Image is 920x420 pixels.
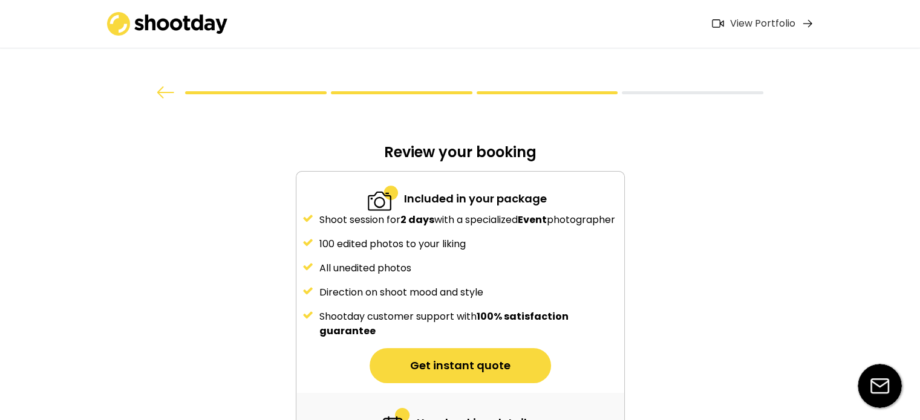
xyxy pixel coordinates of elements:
[319,309,570,338] strong: 100% satisfaction guarantee
[319,285,618,300] div: Direction on shoot mood and style
[404,190,547,207] div: Included in your package
[368,184,398,213] img: 2-specialized.svg
[400,213,434,227] strong: 2 days
[319,237,618,251] div: 100 edited photos to your liking
[858,364,902,408] img: email-icon%20%281%29.svg
[319,261,618,276] div: All unedited photos
[157,86,175,99] img: arrow%20back.svg
[370,348,551,383] button: Get instant quote
[518,213,547,227] strong: Event
[730,18,795,30] div: View Portfolio
[319,213,618,227] div: Shoot session for with a specialized photographer
[107,12,228,36] img: shootday_logo.png
[319,309,618,338] div: Shootday customer support with
[296,143,625,171] div: Review your booking
[712,19,724,28] img: Icon%20feather-video%402x.png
